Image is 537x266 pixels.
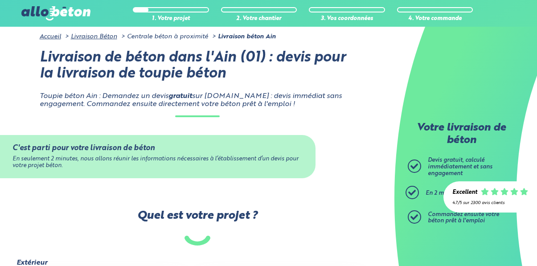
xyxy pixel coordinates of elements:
[16,209,378,246] label: Quel est votre projet ?
[458,231,527,256] iframe: Help widget launcher
[40,92,355,109] p: Toupie béton Ain : Demandez un devis sur [DOMAIN_NAME] : devis immédiat sans engagement. Commande...
[210,33,276,40] li: Livraison béton Ain
[221,16,297,22] div: 2. Votre chantier
[133,16,209,22] div: 1. Votre projet
[397,16,473,22] div: 4. Votre commande
[21,6,90,20] img: allobéton
[71,33,117,40] a: Livraison Béton
[309,16,385,22] div: 3. Vos coordonnées
[40,33,61,40] a: Accueil
[119,33,208,40] li: Centrale béton à proximité
[168,93,192,100] strong: gratuit
[40,50,355,83] h1: Livraison de béton dans l'Ain (01) : devis pour la livraison de toupie béton
[12,156,303,169] div: En seulement 2 minutes, nous allons réunir les informations nécessaires à l’établissement d’un de...
[12,144,303,152] div: C'est parti pour votre livraison de béton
